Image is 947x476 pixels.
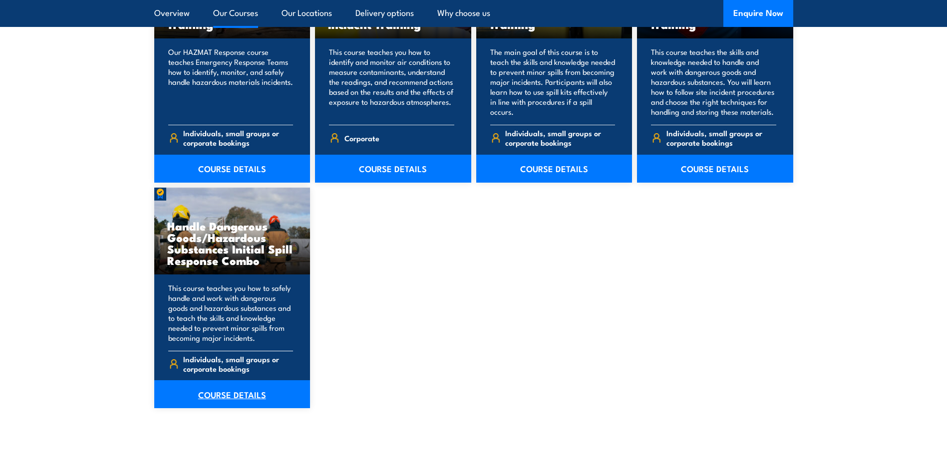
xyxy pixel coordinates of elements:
span: Corporate [344,130,379,146]
a: COURSE DETAILS [315,155,471,183]
a: COURSE DETAILS [154,155,311,183]
p: The main goal of this course is to teach the skills and knowledge needed to prevent minor spills ... [490,47,616,117]
span: Individuals, small groups or corporate bookings [505,128,615,147]
p: This course teaches you how to safely handle and work with dangerous goods and hazardous substanc... [168,283,294,343]
h3: HAZMAT Response Training [167,7,298,30]
a: COURSE DETAILS [476,155,632,183]
span: Individuals, small groups or corporate bookings [666,128,776,147]
a: COURSE DETAILS [637,155,793,183]
span: Individuals, small groups or corporate bookings [183,128,293,147]
h3: Initial Spill Response Training [489,7,620,30]
a: COURSE DETAILS [154,380,311,408]
p: This course teaches the skills and knowledge needed to handle and work with dangerous goods and h... [651,47,776,117]
h3: Handle Dangerous Goods/Hazardous Substances Initial Spill Response Combo [167,220,298,266]
p: This course teaches you how to identify and monitor air conditions to measure contaminants, under... [329,47,454,117]
span: Individuals, small groups or corporate bookings [183,354,293,373]
p: Our HAZMAT Response course teaches Emergency Response Teams how to identify, monitor, and safely ... [168,47,294,117]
